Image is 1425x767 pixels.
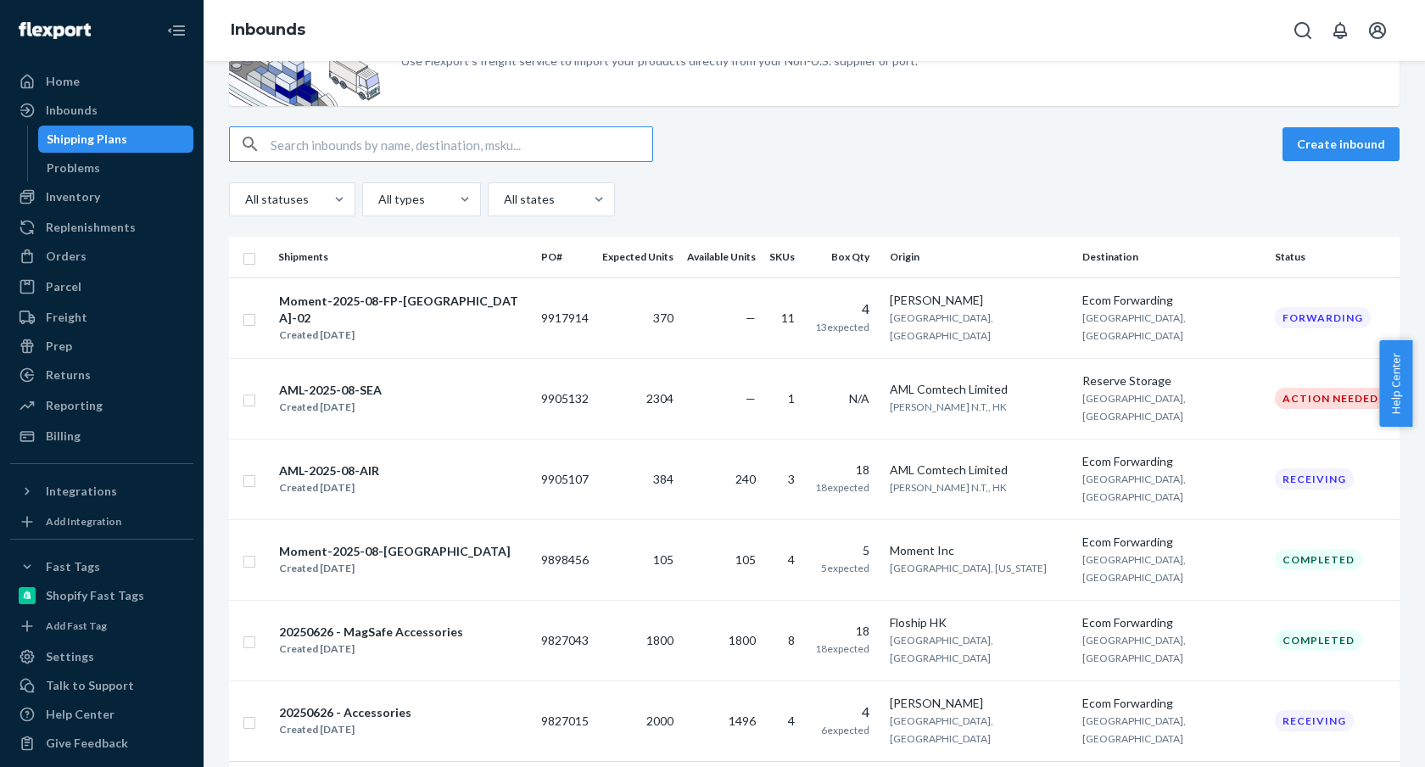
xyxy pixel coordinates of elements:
[1268,237,1400,277] th: Status
[788,714,795,728] span: 4
[1082,311,1186,342] span: [GEOGRAPHIC_DATA], [GEOGRAPHIC_DATA]
[279,641,463,658] div: Created [DATE]
[534,519,595,600] td: 9898456
[815,542,869,559] div: 5
[1361,14,1394,48] button: Open account menu
[1082,534,1261,551] div: Ecom Forwarding
[271,127,652,161] input: Search inbounds by name, destination, msku...
[746,391,756,406] span: —
[10,616,193,636] a: Add Fast Tag
[10,273,193,300] a: Parcel
[890,695,1069,712] div: [PERSON_NAME]
[646,633,673,647] span: 1800
[279,560,511,577] div: Created [DATE]
[653,552,673,567] span: 105
[46,309,87,326] div: Freight
[890,634,993,664] span: [GEOGRAPHIC_DATA], [GEOGRAPHIC_DATA]
[46,102,98,119] div: Inbounds
[729,714,756,728] span: 1496
[47,160,100,176] div: Problems
[1323,14,1357,48] button: Open notifications
[534,358,595,439] td: 9905132
[890,542,1069,559] div: Moment Inc
[1082,292,1261,309] div: Ecom Forwarding
[279,382,382,399] div: AML-2025-08-SEA
[46,219,136,236] div: Replenishments
[10,214,193,241] a: Replenishments
[746,311,756,325] span: —
[890,462,1069,479] div: AML Comtech Limited
[890,481,1007,494] span: [PERSON_NAME] N.T,, HK
[46,188,100,205] div: Inventory
[46,514,121,529] div: Add Integration
[46,367,91,383] div: Returns
[38,154,194,182] a: Problems
[271,237,534,277] th: Shipments
[46,428,81,445] div: Billing
[815,703,869,722] div: 4
[10,333,193,360] a: Prep
[46,619,107,633] div: Add Fast Tag
[1286,14,1320,48] button: Open Search Box
[10,423,193,450] a: Billing
[19,22,91,39] img: Flexport logo
[231,20,305,39] a: Inbounds
[821,724,869,736] span: 6 expected
[1082,453,1261,470] div: Ecom Forwarding
[1275,307,1371,328] div: Forwarding
[815,623,869,640] div: 18
[10,478,193,505] button: Integrations
[10,97,193,124] a: Inbounds
[502,191,504,208] input: All states
[653,472,673,486] span: 384
[890,400,1007,413] span: [PERSON_NAME] N.T,, HK
[10,68,193,95] a: Home
[10,582,193,609] a: Shopify Fast Tags
[279,293,527,327] div: Moment-2025-08-FP-[GEOGRAPHIC_DATA]-02
[10,304,193,331] a: Freight
[1275,468,1354,490] div: Receiving
[1082,695,1261,712] div: Ecom Forwarding
[46,278,81,295] div: Parcel
[38,126,194,153] a: Shipping Plans
[1275,388,1386,409] div: Action Needed
[1379,340,1412,427] span: Help Center
[1275,710,1354,731] div: Receiving
[815,321,869,333] span: 13 expected
[890,292,1069,309] div: [PERSON_NAME]
[534,277,595,358] td: 9917914
[890,714,993,745] span: [GEOGRAPHIC_DATA], [GEOGRAPHIC_DATA]
[401,53,918,70] p: Use Flexport’s freight service to import your products directly from your Non-U.S. supplier or port.
[1082,714,1186,745] span: [GEOGRAPHIC_DATA], [GEOGRAPHIC_DATA]
[46,648,94,665] div: Settings
[815,642,869,655] span: 18 expected
[46,587,144,604] div: Shopify Fast Tags
[1282,127,1400,161] button: Create inbound
[10,183,193,210] a: Inventory
[377,191,378,208] input: All types
[890,614,1069,631] div: Floship HK
[808,237,883,277] th: Box Qty
[788,391,795,406] span: 1
[680,237,763,277] th: Available Units
[821,562,869,574] span: 5 expected
[1275,630,1362,651] div: Completed
[815,300,869,319] div: 4
[217,6,319,55] ol: breadcrumbs
[46,338,72,355] div: Prep
[1275,549,1362,570] div: Completed
[47,131,127,148] div: Shipping Plans
[46,397,103,414] div: Reporting
[279,704,411,721] div: 20250626 - Accessories
[1082,392,1186,423] span: [GEOGRAPHIC_DATA], [GEOGRAPHIC_DATA]
[788,552,795,567] span: 4
[279,327,527,344] div: Created [DATE]
[1082,614,1261,631] div: Ecom Forwarding
[890,562,1047,574] span: [GEOGRAPHIC_DATA], [US_STATE]
[763,237,808,277] th: SKUs
[1082,553,1186,584] span: [GEOGRAPHIC_DATA], [GEOGRAPHIC_DATA]
[788,472,795,486] span: 3
[729,633,756,647] span: 1800
[10,243,193,270] a: Orders
[46,558,100,575] div: Fast Tags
